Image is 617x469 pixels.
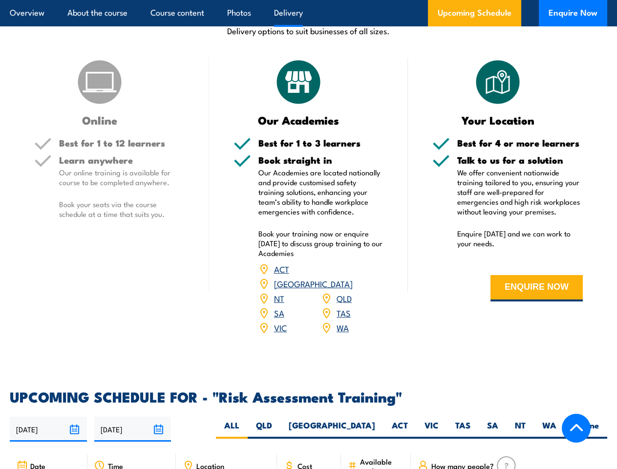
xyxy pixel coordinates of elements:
a: QLD [337,292,352,304]
p: Book your seats via the course schedule at a time that suits you. [59,199,185,219]
p: Our Academies are located nationally and provide customised safety training solutions, enhancing ... [258,168,384,216]
label: ACT [383,420,416,439]
p: Enquire [DATE] and we can work to your needs. [457,229,583,248]
button: ENQUIRE NOW [490,275,583,301]
h5: Best for 1 to 12 learners [59,138,185,148]
h5: Book straight in [258,155,384,165]
label: [GEOGRAPHIC_DATA] [280,420,383,439]
p: Our online training is available for course to be completed anywhere. [59,168,185,187]
a: SA [274,307,284,319]
p: We offer convenient nationwide training tailored to you, ensuring your staff are well-prepared fo... [457,168,583,216]
p: Book your training now or enquire [DATE] to discuss group training to our Academies [258,229,384,258]
h5: Talk to us for a solution [457,155,583,165]
label: ALL [216,420,248,439]
h2: UPCOMING SCHEDULE FOR - "Risk Assessment Training" [10,390,607,403]
a: NT [274,292,284,304]
label: TAS [447,420,479,439]
h3: Your Location [432,114,563,126]
a: VIC [274,321,287,333]
a: [GEOGRAPHIC_DATA] [274,277,353,289]
input: From date [10,417,87,442]
h5: Best for 1 to 3 learners [258,138,384,148]
h3: Our Academies [234,114,364,126]
a: WA [337,321,349,333]
label: VIC [416,420,447,439]
label: NT [507,420,534,439]
p: Delivery options to suit businesses of all sizes. [10,25,607,36]
a: ACT [274,263,289,275]
label: WA [534,420,565,439]
h5: Learn anywhere [59,155,185,165]
label: QLD [248,420,280,439]
input: To date [94,417,171,442]
label: SA [479,420,507,439]
h5: Best for 4 or more learners [457,138,583,148]
h3: Online [34,114,165,126]
a: TAS [337,307,351,319]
